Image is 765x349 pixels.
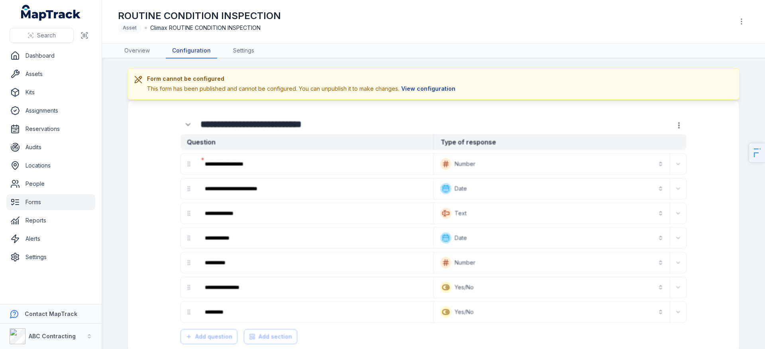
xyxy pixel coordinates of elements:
[21,5,81,21] a: MapTrack
[227,43,261,58] a: Settings
[6,84,95,100] a: Kits
[6,158,95,174] a: Locations
[118,10,281,22] h1: ROUTINE CONDITION INSPECTION
[6,48,95,64] a: Dashboard
[29,333,76,339] strong: ABC Contracting
[6,231,95,247] a: Alerts
[6,103,95,119] a: Assignments
[118,43,156,58] a: Overview
[6,139,95,155] a: Audits
[6,121,95,137] a: Reservations
[10,28,74,43] button: Search
[166,43,217,58] a: Configuration
[147,75,457,83] h3: Form cannot be configured
[6,176,95,192] a: People
[6,66,95,82] a: Assets
[399,84,457,93] button: View configuration
[150,24,261,32] span: Climax ROUTINE CONDITION INSPECTION
[147,84,457,93] div: This form has been published and cannot be configured. You can unpublish it to make changes.
[25,310,77,317] strong: Contact MapTrack
[6,249,95,265] a: Settings
[37,31,56,39] span: Search
[6,194,95,210] a: Forms
[118,22,141,33] div: Asset
[6,213,95,228] a: Reports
